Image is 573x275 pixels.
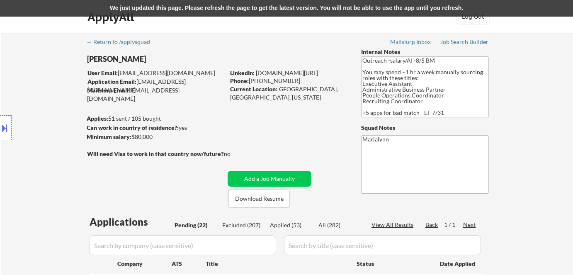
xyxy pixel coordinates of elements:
div: [EMAIL_ADDRESS][DOMAIN_NAME] [87,86,225,102]
div: no [224,150,248,158]
input: Search by company (case sensitive) [90,235,276,255]
div: Internal Notes [361,48,489,56]
button: Log Out [456,8,490,25]
div: 51 sent / 105 bought [87,114,225,123]
strong: Current Location: [230,85,277,92]
div: $80,000 [87,133,225,141]
div: [PERSON_NAME] [87,54,257,64]
div: All (282) [318,221,360,229]
button: Add a Job Manually [228,171,311,187]
div: Excluded (207) [222,221,264,229]
div: View All Results [371,221,416,229]
div: yes [87,124,222,132]
a: ← Return to /applysquad [86,39,158,47]
a: [DOMAIN_NAME][URL] [256,69,318,76]
button: Download Resume [228,189,290,208]
div: Title [206,260,349,268]
div: Applications [90,217,172,227]
div: ApplyAll [87,10,136,24]
div: 1 / 1 [444,221,463,229]
strong: Will need Visa to work in that country now/future?: [87,150,225,157]
div: Back [425,221,439,229]
div: Status [357,256,428,271]
div: [GEOGRAPHIC_DATA], [GEOGRAPHIC_DATA], [US_STATE] [230,85,347,101]
strong: Phone: [230,77,249,84]
input: Search by title (case sensitive) [284,235,481,255]
div: Company [117,260,172,268]
div: Date Applied [440,260,476,268]
div: ATS [172,260,206,268]
a: Mailslurp Inbox [390,39,432,47]
div: Next [463,221,476,229]
div: ← Return to /applysquad [86,39,158,45]
div: Applied (53) [270,221,311,229]
div: [EMAIL_ADDRESS][DOMAIN_NAME] [87,69,225,77]
strong: LinkedIn: [230,69,255,76]
div: [PHONE_NUMBER] [230,77,347,85]
a: Job Search Builder [440,39,489,47]
div: Mailslurp Inbox [390,39,432,45]
div: [EMAIL_ADDRESS][DOMAIN_NAME] [87,78,225,94]
div: Pending (22) [175,221,216,229]
div: Job Search Builder [440,39,489,45]
div: Squad Notes [361,124,489,132]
